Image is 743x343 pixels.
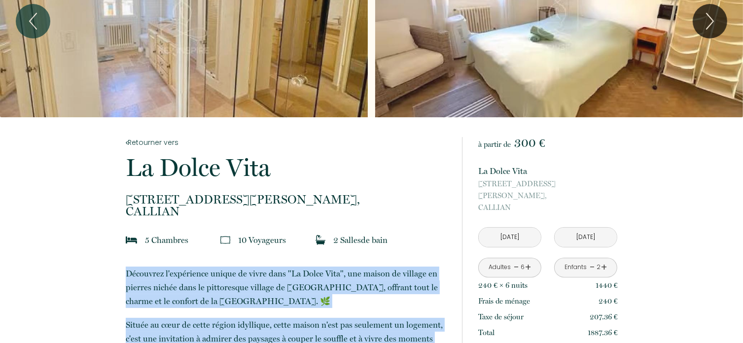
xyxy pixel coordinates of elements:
[555,228,617,247] input: Départ
[478,178,617,213] p: CALLIAN
[590,260,595,275] a: -
[596,263,601,272] div: 2
[565,263,587,272] div: Enfants
[514,260,519,275] a: -
[601,260,607,275] a: +
[126,194,449,206] span: [STREET_ADDRESS][PERSON_NAME],
[478,178,617,202] span: [STREET_ADDRESS][PERSON_NAME],
[126,155,449,180] p: La Dolce Vita
[478,140,511,149] span: à partir de
[126,137,449,148] a: Retourner vers
[489,263,511,272] div: Adultes
[283,235,286,245] span: s
[220,235,230,245] img: guests
[478,164,617,178] p: La Dolce Vita
[16,4,50,38] button: Previous
[520,263,525,272] div: 6
[525,281,528,290] span: s
[479,228,541,247] input: Arrivée
[185,235,188,245] span: s
[693,4,727,38] button: Next
[596,279,618,291] p: 1440 €
[357,235,361,245] span: s
[590,311,618,323] p: 207.36 €
[525,260,531,275] a: +
[599,295,618,307] p: 240 €
[588,327,618,339] p: 1887.36 €
[126,194,449,217] p: CALLIAN
[478,295,530,307] p: Frais de ménage
[238,233,286,247] p: 10 Voyageur
[333,233,388,247] p: 2 Salle de bain
[478,279,528,291] p: 240 € × 6 nuit
[478,327,495,339] p: Total
[126,267,449,308] p: Découvrez l'expérience unique de vivre dans "La Dolce Vita", une maison de village en pierres nic...
[145,233,188,247] p: 5 Chambre
[514,136,545,150] span: 300 €
[478,311,524,323] p: Taxe de séjour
